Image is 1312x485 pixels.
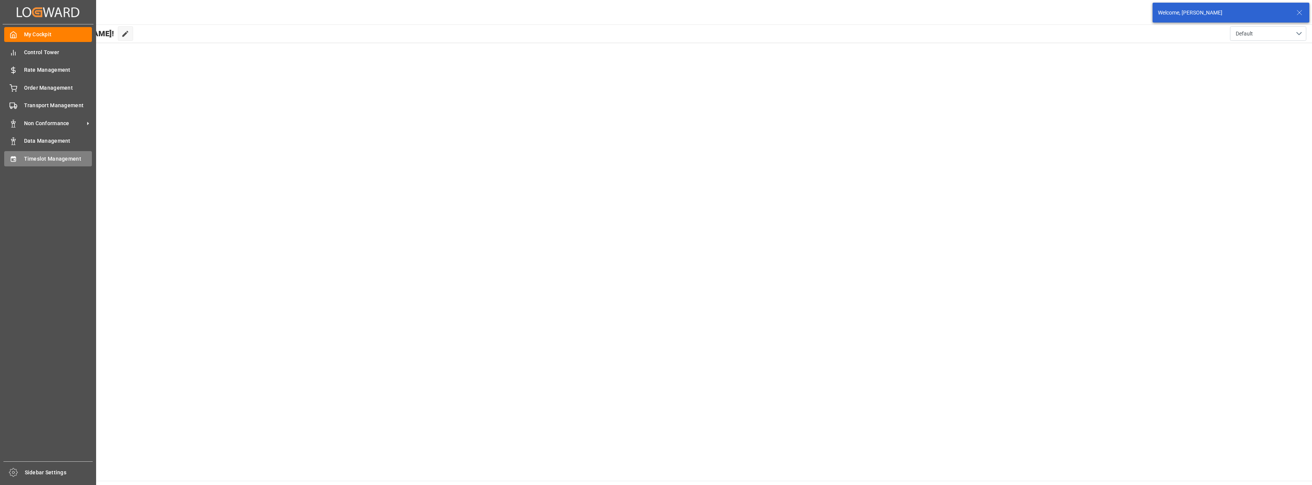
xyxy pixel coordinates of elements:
[1158,9,1289,17] div: Welcome, [PERSON_NAME]
[24,155,92,163] span: Timeslot Management
[24,102,92,110] span: Transport Management
[1230,26,1306,41] button: open menu
[24,48,92,56] span: Control Tower
[24,66,92,74] span: Rate Management
[25,469,93,477] span: Sidebar Settings
[32,26,114,41] span: Hello [PERSON_NAME]!
[4,63,92,77] a: Rate Management
[24,31,92,39] span: My Cockpit
[4,27,92,42] a: My Cockpit
[1236,30,1253,38] span: Default
[24,84,92,92] span: Order Management
[4,80,92,95] a: Order Management
[4,134,92,148] a: Data Management
[4,98,92,113] a: Transport Management
[24,137,92,145] span: Data Management
[24,119,84,127] span: Non Conformance
[4,151,92,166] a: Timeslot Management
[4,45,92,60] a: Control Tower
